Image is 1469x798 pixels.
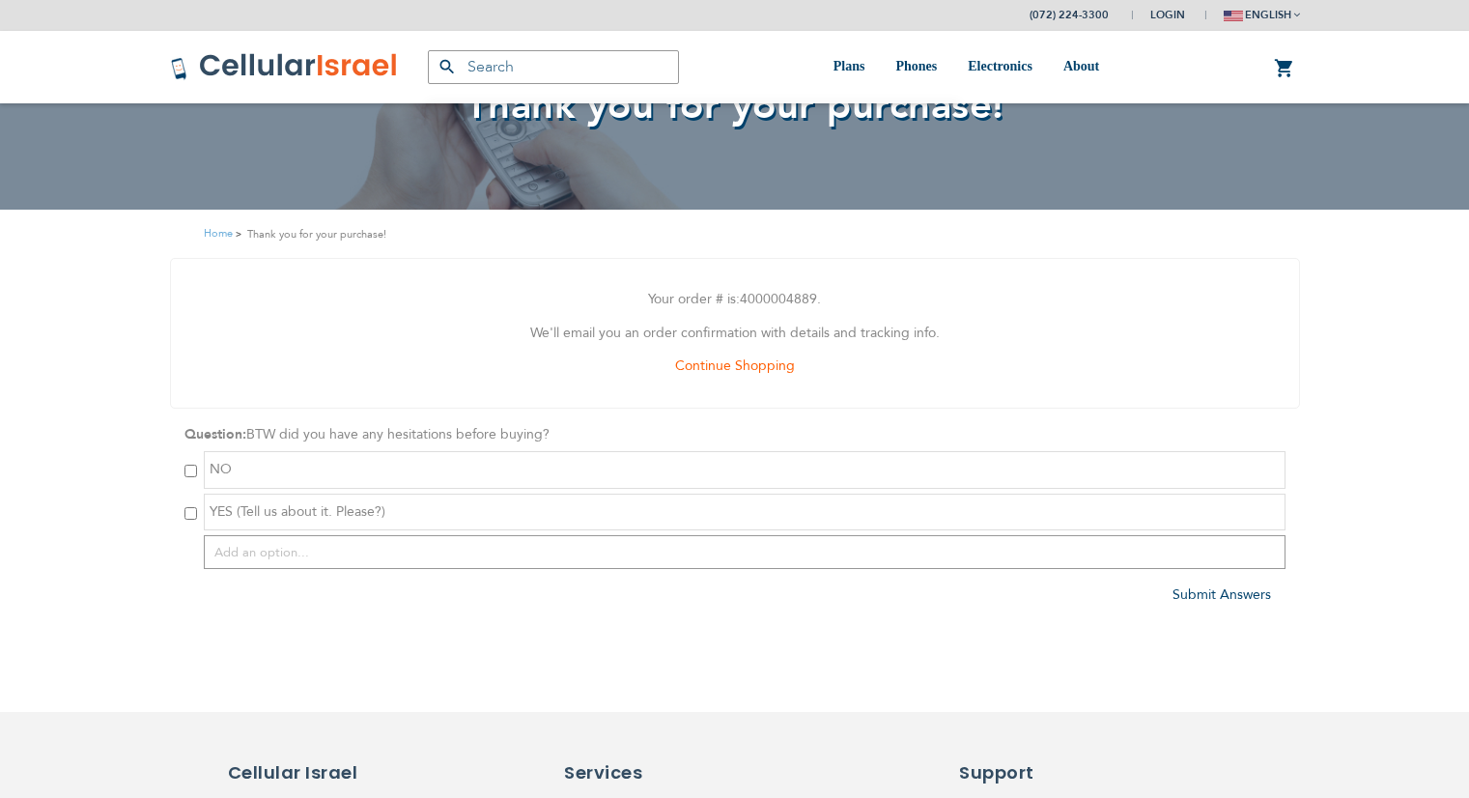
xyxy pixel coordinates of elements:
[466,79,1004,132] span: Thank you for your purchase!
[204,226,233,241] a: Home
[833,59,865,73] span: Plans
[1063,31,1099,103] a: About
[895,31,937,103] a: Phones
[564,760,791,785] h6: Services
[895,59,937,73] span: Phones
[833,31,865,103] a: Plans
[1224,1,1300,29] button: english
[170,52,399,81] img: Cellular Israel Logo
[675,356,795,375] a: Continue Shopping
[968,59,1032,73] span: Electronics
[247,225,386,243] strong: Thank you for your purchase!
[210,502,385,521] span: YES (Tell us about it. Please?)
[246,425,550,443] span: BTW did you have any hesitations before buying?
[185,288,1285,312] p: Your order # is: .
[1150,8,1185,22] span: Login
[1063,59,1099,73] span: About
[210,460,232,478] span: NO
[1172,585,1271,604] a: Submit Answers
[740,290,817,308] span: 4000004889
[959,760,1067,785] h6: Support
[228,760,397,785] h6: Cellular Israel
[1030,8,1109,22] a: (072) 224-3300
[184,425,246,443] strong: Question:
[204,535,1285,569] input: Add an option...
[185,322,1285,346] p: We'll email you an order confirmation with details and tracking info.
[428,50,679,84] input: Search
[968,31,1032,103] a: Electronics
[1224,11,1243,21] img: english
